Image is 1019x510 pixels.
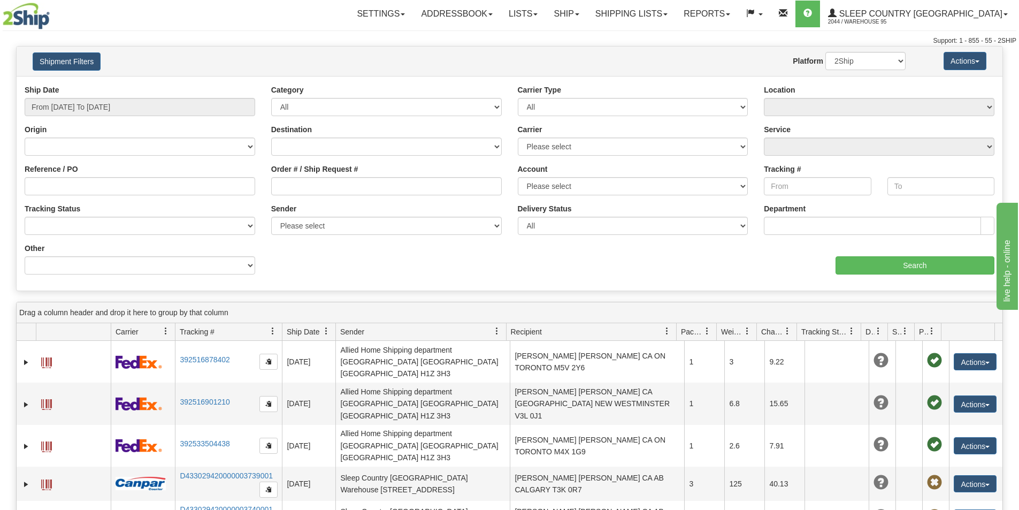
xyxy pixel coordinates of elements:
button: Actions [954,475,997,492]
label: Sender [271,203,296,214]
a: Sender filter column settings [488,322,506,340]
td: 3 [724,341,764,383]
img: 2 - FedEx Express® [116,355,162,369]
td: 125 [724,467,764,501]
a: Ship Date filter column settings [317,322,335,340]
input: Search [836,256,994,275]
td: 2.6 [724,425,764,467]
td: [DATE] [282,467,335,501]
a: Label [41,353,52,370]
div: live help - online [8,6,99,19]
td: Allied Home Shipping department [GEOGRAPHIC_DATA] [GEOGRAPHIC_DATA] [GEOGRAPHIC_DATA] H1Z 3H3 [335,425,510,467]
a: Ship [546,1,587,27]
label: Carrier [518,124,542,135]
span: Delivery Status [865,326,875,337]
a: Expand [21,479,32,490]
a: Label [41,437,52,454]
label: Reference / PO [25,164,78,174]
td: 1 [684,383,724,424]
label: Carrier Type [518,85,561,95]
a: Packages filter column settings [698,322,716,340]
label: Delivery Status [518,203,572,214]
td: [PERSON_NAME] [PERSON_NAME] CA [GEOGRAPHIC_DATA] NEW WESTMINSTER V3L 0J1 [510,383,684,424]
a: Reports [676,1,738,27]
span: Pickup Successfully created [927,353,942,368]
td: 15.65 [764,383,805,424]
img: 2 - FedEx Express® [116,439,162,452]
td: [DATE] [282,425,335,467]
span: Unknown [874,437,888,452]
img: 2 - FedEx Express® [116,397,162,410]
a: Settings [349,1,413,27]
input: To [887,177,994,195]
label: Tracking # [764,164,801,174]
button: Actions [954,395,997,413]
a: D433029420000003739001 [180,471,273,480]
iframe: chat widget [994,200,1018,309]
label: Department [764,203,806,214]
a: Shipping lists [587,1,676,27]
button: Copy to clipboard [259,354,278,370]
td: Allied Home Shipping department [GEOGRAPHIC_DATA] [GEOGRAPHIC_DATA] [GEOGRAPHIC_DATA] H1Z 3H3 [335,383,510,424]
a: Expand [21,357,32,368]
td: 1 [684,341,724,383]
button: Actions [944,52,986,70]
td: Sleep Country [GEOGRAPHIC_DATA] Warehouse [STREET_ADDRESS] [335,467,510,501]
a: 392516878402 [180,355,229,364]
a: Sleep Country [GEOGRAPHIC_DATA] 2044 / Warehouse 95 [820,1,1016,27]
td: 3 [684,467,724,501]
a: Pickup Status filter column settings [923,322,941,340]
span: Pickup Status [919,326,928,337]
span: Tracking # [180,326,214,337]
img: logo2044.jpg [3,3,50,29]
span: Unknown [874,475,888,490]
td: [PERSON_NAME] [PERSON_NAME] CA ON TORONTO M4X 1G9 [510,425,684,467]
a: Addressbook [413,1,501,27]
label: Location [764,85,795,95]
span: Shipment Issues [892,326,901,337]
a: Tracking # filter column settings [264,322,282,340]
td: [DATE] [282,341,335,383]
label: Ship Date [25,85,59,95]
button: Shipment Filters [33,52,101,71]
label: Account [518,164,548,174]
td: Allied Home Shipping department [GEOGRAPHIC_DATA] [GEOGRAPHIC_DATA] [GEOGRAPHIC_DATA] H1Z 3H3 [335,341,510,383]
span: Unknown [874,353,888,368]
span: Packages [681,326,703,337]
label: Destination [271,124,312,135]
button: Actions [954,437,997,454]
td: 40.13 [764,467,805,501]
label: Platform [793,56,823,66]
span: Sender [340,326,364,337]
td: [PERSON_NAME] [PERSON_NAME] CA ON TORONTO M5V 2Y6 [510,341,684,383]
td: [DATE] [282,383,335,424]
span: Carrier [116,326,139,337]
label: Service [764,124,791,135]
label: Category [271,85,304,95]
a: 392516901210 [180,398,229,406]
a: Delivery Status filter column settings [869,322,887,340]
div: Support: 1 - 855 - 55 - 2SHIP [3,36,1016,45]
span: Unknown [874,395,888,410]
td: 9.22 [764,341,805,383]
span: Sleep Country [GEOGRAPHIC_DATA] [837,9,1002,18]
td: [PERSON_NAME] [PERSON_NAME] CA AB CALGARY T3K 0R7 [510,467,684,501]
td: 1 [684,425,724,467]
a: Expand [21,441,32,452]
label: Origin [25,124,47,135]
a: Lists [501,1,546,27]
button: Copy to clipboard [259,396,278,412]
label: Order # / Ship Request # [271,164,358,174]
a: Label [41,394,52,412]
span: Pickup Successfully created [927,395,942,410]
a: Carrier filter column settings [157,322,175,340]
span: Weight [721,326,744,337]
a: Recipient filter column settings [658,322,676,340]
a: 392533504438 [180,439,229,448]
a: Expand [21,399,32,410]
a: Tracking Status filter column settings [842,322,861,340]
span: Tracking Status [801,326,848,337]
td: 7.91 [764,425,805,467]
td: 6.8 [724,383,764,424]
span: Charge [761,326,784,337]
